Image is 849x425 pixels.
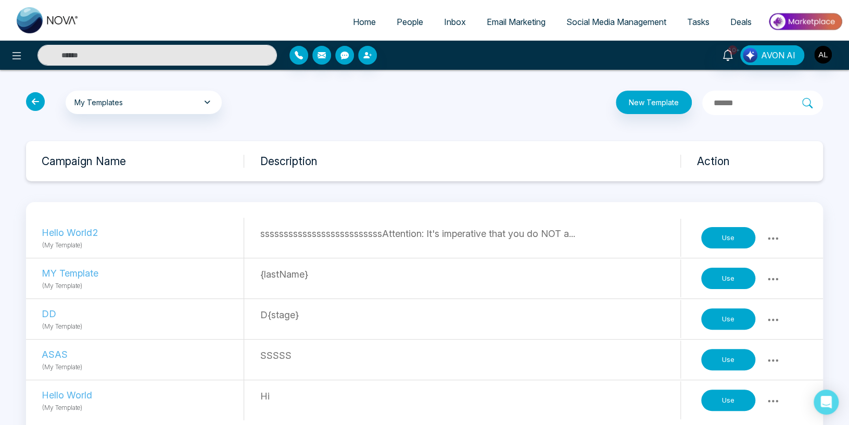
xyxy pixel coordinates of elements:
[701,349,755,371] button: Use
[42,347,185,361] p: ASAS
[42,307,185,321] p: DD
[730,17,752,27] span: Deals
[444,17,466,27] span: Inbox
[260,155,680,168] h3: Description
[260,348,680,362] p: SSSSS
[260,227,680,241] p: ssssssssssssssssssssssssssAttention: It's imperative that you do NOT a...
[42,321,244,331] p: (My Template)
[476,12,556,32] a: Email Marketing
[66,91,222,114] button: My Templates
[814,390,839,415] div: Open Intercom Messenger
[42,240,244,250] p: (My Template)
[677,12,720,32] a: Tasks
[743,48,757,63] img: Lead Flow
[42,155,244,168] h3: Campaign Name
[701,268,755,290] button: Use
[814,46,832,64] img: User Avatar
[386,12,434,32] a: People
[728,45,737,55] span: 10+
[353,17,376,27] span: Home
[42,361,244,372] p: (My Template)
[397,17,423,27] span: People
[701,308,755,330] button: Use
[42,402,244,413] p: (My Template)
[696,155,823,168] h3: Action
[701,390,755,411] button: Use
[343,12,386,32] a: Home
[42,388,185,402] p: Hello World
[42,226,185,240] p: Hello World2
[42,266,185,280] p: MY Template
[687,17,709,27] span: Tasks
[42,280,244,291] p: (My Template)
[434,12,476,32] a: Inbox
[761,49,795,61] span: AVON AI
[701,227,755,249] button: Use
[767,10,843,33] img: Market-place.gif
[556,12,677,32] a: Social Media Management
[616,91,692,114] button: New Template
[260,267,680,281] p: {lastName}
[260,389,680,403] p: Hi
[715,45,740,64] a: 10+
[487,17,546,27] span: Email Marketing
[17,7,79,33] img: Nova CRM Logo
[720,12,762,32] a: Deals
[740,45,804,65] button: AVON AI
[260,308,680,322] p: D{stage}
[566,17,666,27] span: Social Media Management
